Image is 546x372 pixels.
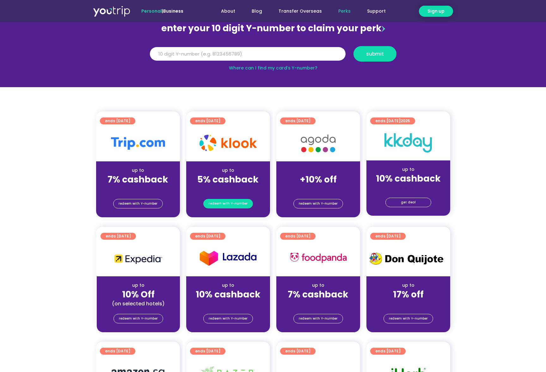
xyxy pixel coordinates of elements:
[101,233,136,240] a: ends [DATE]
[141,8,162,14] span: Personal
[401,118,410,123] span: 2025
[100,348,135,355] a: ends [DATE]
[389,314,428,323] span: redeem with Y-number
[113,314,163,323] a: redeem with Y-number
[122,288,155,301] strong: 10% Off
[371,166,445,173] div: up to
[280,117,316,124] a: ends [DATE]
[190,233,225,240] a: ends [DATE]
[190,117,225,124] a: ends [DATE]
[203,314,253,323] a: redeem with Y-number
[119,199,157,208] span: redeem with Y-number
[285,348,310,355] span: ends [DATE]
[163,8,183,14] a: Business
[229,65,317,71] a: Where can I find my card’s Y-number?
[191,300,265,307] div: (for stays only)
[393,288,424,301] strong: 17% off
[281,282,355,289] div: up to
[191,185,265,192] div: (for stays only)
[375,117,410,124] span: ends [DATE]
[300,173,337,186] strong: +10% off
[330,5,359,17] a: Perks
[101,167,175,174] div: up to
[299,199,338,208] span: redeem with Y-number
[371,300,445,307] div: (for stays only)
[243,5,270,17] a: Blog
[288,288,348,301] strong: 7% cashback
[366,51,384,56] span: submit
[195,233,220,240] span: ends [DATE]
[285,233,310,240] span: ends [DATE]
[353,46,396,62] button: submit
[371,282,445,289] div: up to
[285,117,310,124] span: ends [DATE]
[150,46,396,66] form: Y Number
[280,233,316,240] a: ends [DATE]
[102,282,175,289] div: up to
[147,20,400,37] div: enter your 10 digit Y-number to claim your perk
[197,173,259,186] strong: 5% cashback
[200,5,394,17] nav: Menu
[190,348,225,355] a: ends [DATE]
[281,300,355,307] div: (for stays only)
[375,348,401,355] span: ends [DATE]
[370,117,415,124] a: ends [DATE]2025
[281,185,355,192] div: (for stays only)
[280,348,316,355] a: ends [DATE]
[107,173,168,186] strong: 7% cashback
[370,233,406,240] a: ends [DATE]
[102,300,175,307] div: (on selected hotels)
[191,282,265,289] div: up to
[141,8,183,14] span: |
[209,199,248,208] span: redeem with Y-number
[191,167,265,174] div: up to
[105,117,130,124] span: ends [DATE]
[195,348,220,355] span: ends [DATE]
[371,184,445,191] div: (for stays only)
[196,288,261,301] strong: 10% cashback
[203,199,253,208] a: redeem with Y-number
[113,199,163,208] a: redeem with Y-number
[270,5,330,17] a: Transfer Overseas
[375,233,401,240] span: ends [DATE]
[376,172,441,185] strong: 10% cashback
[195,117,220,124] span: ends [DATE]
[101,185,175,192] div: (for stays only)
[419,6,453,17] a: Sign up
[105,348,130,355] span: ends [DATE]
[106,233,131,240] span: ends [DATE]
[119,314,158,323] span: redeem with Y-number
[299,314,338,323] span: redeem with Y-number
[100,117,135,124] a: ends [DATE]
[385,198,431,207] a: get deal
[293,199,343,208] a: redeem with Y-number
[383,314,433,323] a: redeem with Y-number
[401,198,416,207] span: get deal
[359,5,394,17] a: Support
[150,47,346,61] input: 10 digit Y-number (e.g. 8123456789)
[209,314,248,323] span: redeem with Y-number
[312,167,324,173] span: up to
[427,8,445,15] span: Sign up
[370,348,406,355] a: ends [DATE]
[213,5,243,17] a: About
[293,314,343,323] a: redeem with Y-number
